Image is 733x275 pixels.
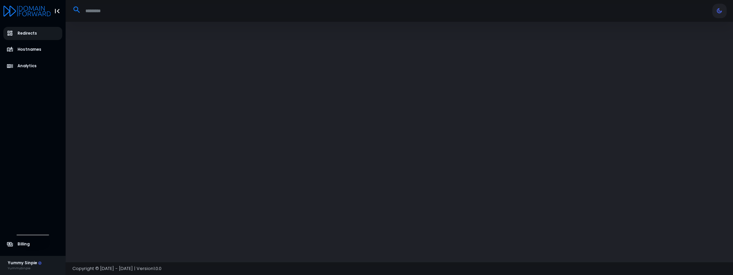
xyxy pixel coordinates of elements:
a: Logo [3,6,51,15]
a: Hostnames [3,43,63,56]
button: Toggle Aside [51,5,64,17]
a: Redirects [3,27,63,40]
span: Copyright © [DATE] - [DATE] | Version 1.0.0 [72,265,161,272]
a: Billing [3,238,63,251]
span: Redirects [17,31,37,36]
span: Analytics [17,63,37,69]
span: Billing [17,241,30,247]
div: Yummy Sinpie [8,260,42,266]
div: YummySinpie [8,266,42,271]
a: Analytics [3,60,63,73]
span: Hostnames [17,47,41,52]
